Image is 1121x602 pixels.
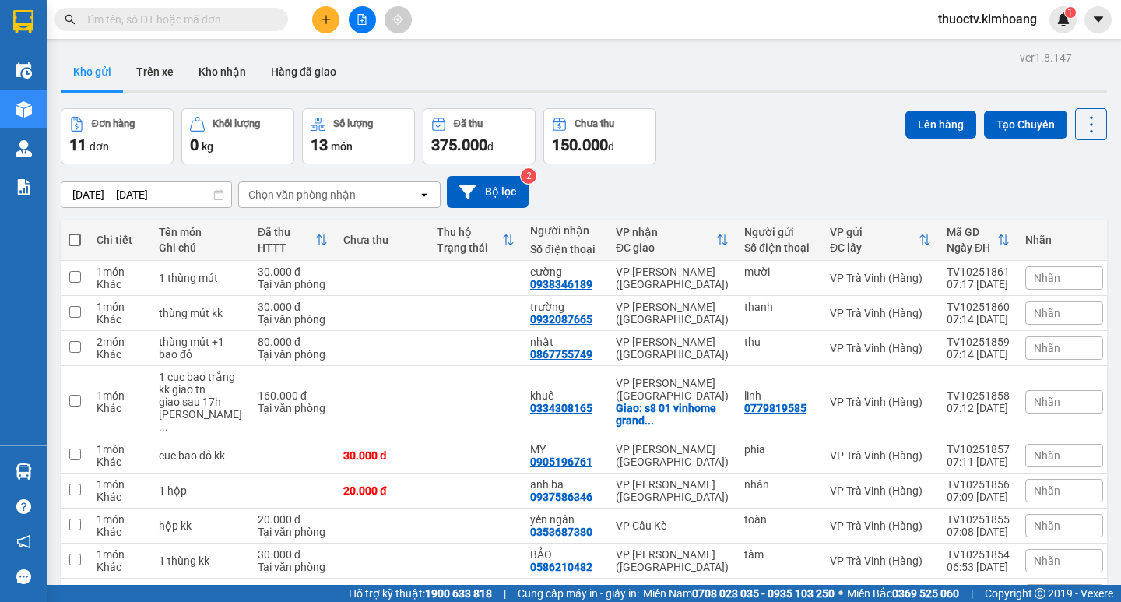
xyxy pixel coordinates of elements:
[947,456,1010,468] div: 07:11 [DATE]
[744,583,814,596] div: trân
[16,534,31,549] span: notification
[258,389,328,402] div: 160.000 đ
[1034,272,1060,284] span: Nhãn
[97,301,143,313] div: 1 món
[971,585,973,602] span: |
[1034,342,1060,354] span: Nhãn
[530,561,592,573] div: 0586210482
[530,548,600,561] div: BẢO
[744,402,806,414] div: 0779819585
[159,519,242,532] div: hộp kk
[830,519,931,532] div: VP Trà Vinh (Hàng)
[97,313,143,326] div: Khác
[423,108,536,164] button: Đã thu375.000đ
[905,111,976,139] button: Lên hàng
[385,6,412,33] button: aim
[645,414,654,427] span: ...
[258,313,328,326] div: Tại văn phòng
[1084,6,1112,33] button: caret-down
[1067,7,1073,18] span: 1
[822,220,939,261] th: Toggle SortBy
[1034,449,1060,462] span: Nhãn
[159,396,242,433] div: giao sau 17h chiều nay
[437,241,502,254] div: Trạng thái
[357,14,367,25] span: file-add
[1035,588,1045,599] span: copyright
[518,585,639,602] span: Cung cấp máy in - giấy in:
[616,548,729,573] div: VP [PERSON_NAME] ([GEOGRAPHIC_DATA])
[159,241,242,254] div: Ghi chú
[159,449,242,462] div: cục bao đỏ kk
[947,278,1010,290] div: 07:17 [DATE]
[530,336,600,348] div: nhật
[454,118,483,129] div: Đã thu
[504,585,506,602] span: |
[258,226,315,238] div: Đã thu
[947,301,1010,313] div: TV10251860
[349,585,492,602] span: Hỗ trợ kỹ thuật:
[16,62,32,79] img: warehouse-icon
[575,118,614,129] div: Chưa thu
[97,348,143,361] div: Khác
[97,234,143,246] div: Chi tiết
[530,456,592,468] div: 0905196761
[213,118,260,129] div: Khối lượng
[16,140,32,157] img: warehouse-icon
[616,226,716,238] div: VP nhận
[159,554,242,567] div: 1 thùng kk
[437,226,502,238] div: Thu hộ
[744,226,814,238] div: Người gửi
[181,108,294,164] button: Khối lượng0kg
[830,484,931,497] div: VP Trà Vinh (Hàng)
[947,402,1010,414] div: 07:12 [DATE]
[258,336,328,348] div: 80.000 đ
[530,313,592,326] div: 0932087665
[392,14,403,25] span: aim
[333,118,373,129] div: Số lượng
[744,336,814,348] div: thu
[530,348,592,361] div: 0867755749
[744,266,814,278] div: mười
[552,136,608,154] span: 150.000
[343,449,421,462] div: 30.000 đ
[530,583,600,596] div: KHANH
[159,307,242,319] div: thùng mút kk
[97,336,143,348] div: 2 món
[947,336,1010,348] div: TV10251859
[616,336,729,361] div: VP [PERSON_NAME] ([GEOGRAPHIC_DATA])
[343,234,421,246] div: Chưa thu
[530,224,600,237] div: Người nhận
[1025,234,1103,246] div: Nhãn
[521,168,536,184] sup: 2
[97,548,143,561] div: 1 món
[830,241,919,254] div: ĐC lấy
[258,53,349,90] button: Hàng đã giao
[1034,307,1060,319] span: Nhãn
[429,220,522,261] th: Toggle SortBy
[97,278,143,290] div: Khác
[616,266,729,290] div: VP [PERSON_NAME] ([GEOGRAPHIC_DATA])
[530,402,592,414] div: 0334308165
[248,187,356,202] div: Chọn văn phòng nhận
[616,478,729,503] div: VP [PERSON_NAME] ([GEOGRAPHIC_DATA])
[16,179,32,195] img: solution-icon
[947,266,1010,278] div: TV10251861
[530,443,600,456] div: MY
[830,226,919,238] div: VP gửi
[947,491,1010,503] div: 07:09 [DATE]
[16,101,32,118] img: warehouse-icon
[1020,49,1072,66] div: ver 1.8.147
[947,548,1010,561] div: TV10251854
[258,402,328,414] div: Tại văn phòng
[744,241,814,254] div: Số điện thoại
[487,140,494,153] span: đ
[1034,396,1060,408] span: Nhãn
[744,389,814,402] div: linh
[258,301,328,313] div: 30.000 đ
[744,443,814,456] div: phia
[530,389,600,402] div: khuê
[947,526,1010,538] div: 07:08 [DATE]
[530,243,600,255] div: Số điện thoại
[124,53,186,90] button: Trên xe
[616,443,729,468] div: VP [PERSON_NAME] ([GEOGRAPHIC_DATA])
